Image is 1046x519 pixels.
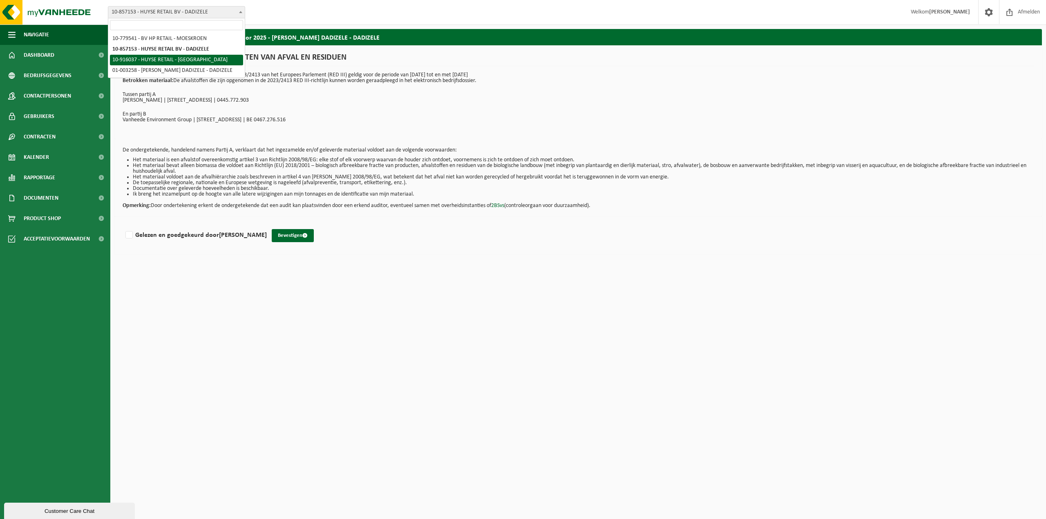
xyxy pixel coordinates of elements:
strong: Betrokken materiaal: [123,78,173,84]
span: Rapportage [24,167,55,188]
span: Bedrijfsgegevens [24,65,72,86]
span: Acceptatievoorwaarden [24,229,90,249]
strong: [PERSON_NAME] [219,232,267,238]
button: Bevestigen [272,229,314,242]
a: 2BSvs [491,203,504,209]
span: Documenten [24,188,58,208]
p: Tussen partij A [123,92,1034,98]
h1: ZELFVERKLARING VOOR PRODUCENTEN VAN AFVAL EN RESIDUEN [123,53,1034,66]
p: En partij B [123,111,1034,117]
span: Kalender [24,147,49,167]
label: Gelezen en goedgekeurd door [124,229,267,241]
li: De toepasselijke regionale, nationale en Europese wetgeving is nageleefd (afvalpreventie, transpo... [133,180,1034,186]
span: Contracten [24,127,56,147]
p: [PERSON_NAME] | [STREET_ADDRESS] | 0445.772.903 [123,98,1034,103]
li: Documentatie over geleverde hoeveelheden is beschikbaar. [133,186,1034,192]
li: Het materiaal voldoet aan de afvalhiërarchie zoals beschreven in artikel 4 van [PERSON_NAME] 2008... [133,174,1034,180]
p: Door ondertekening erkent de ondergetekende dat een audit kan plaatsvinden door een erkend audito... [123,197,1034,209]
li: Ik breng het inzamelpunt op de hoogte van alle latere wijzigingen aan mijn tonnages en de identif... [133,192,1034,197]
li: 10-857153 - HUYSE RETAIL BV - DADIZELE [110,44,243,55]
li: Het materiaal bevat alleen biomassa die voldoet aan Richtlijn (EU) 2018/2001 – biologisch afbreek... [133,163,1034,174]
strong: Opmerking: [123,203,151,209]
p: Vanheede Environment Group | [STREET_ADDRESS] | BE 0467.276.516 [123,117,1034,123]
h2: Snel invullen en klaar, uw RED-verklaring voor 2025 - [PERSON_NAME] DADIZELE - DADIZELE [114,29,1042,45]
span: Navigatie [24,25,49,45]
span: Contactpersonen [24,86,71,106]
span: Gebruikers [24,106,54,127]
li: 10-779541 - BV HP RETAIL - MOESKROEN [110,33,243,44]
li: Het materiaal is een afvalstof overeenkomstig artikel 3 van Richtlijn 2008/98/EG: elke stof of el... [133,157,1034,163]
span: 10-857153 - HUYSE RETAIL BV - DADIZELE [108,6,245,18]
span: Product Shop [24,208,61,229]
iframe: chat widget [4,501,136,519]
li: 01-003258 - [PERSON_NAME] DADIZELE - DADIZELE [110,65,243,76]
p: De ondergetekende, handelend namens Partij A, verklaart dat het ingezamelde en/of geleverde mater... [123,147,1034,153]
strong: [PERSON_NAME] [929,9,970,15]
li: 10-916037 - HUYSE RETAIL - [GEOGRAPHIC_DATA] [110,55,243,65]
p: Overeenkomstig Richtlijn ([GEOGRAPHIC_DATA]) 2023/2413 van het Europees Parlement (RED III) geldi... [123,72,1034,84]
span: Dashboard [24,45,54,65]
span: 10-857153 - HUYSE RETAIL BV - DADIZELE [108,7,245,18]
